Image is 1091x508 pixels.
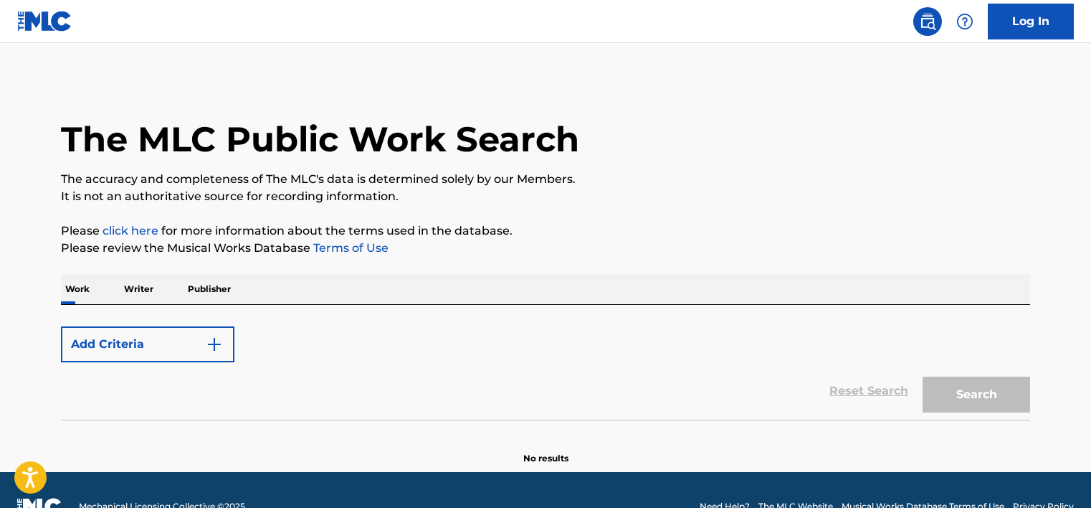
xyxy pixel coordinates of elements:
[61,171,1030,188] p: The accuracy and completeness of The MLC's data is determined solely by our Members.
[988,4,1074,39] a: Log In
[61,319,1030,420] form: Search Form
[206,336,223,353] img: 9d2ae6d4665cec9f34b9.svg
[951,7,979,36] div: Help
[103,224,158,237] a: click here
[310,241,389,255] a: Terms of Use
[956,13,973,30] img: help
[61,222,1030,240] p: Please for more information about the terms used in the database.
[61,188,1030,205] p: It is not an authoritative source for recording information.
[120,274,158,304] p: Writer
[17,11,72,32] img: MLC Logo
[184,274,235,304] p: Publisher
[919,13,936,30] img: search
[913,7,942,36] a: Public Search
[61,118,579,161] h1: The MLC Public Work Search
[61,274,94,304] p: Work
[523,435,568,465] p: No results
[61,240,1030,257] p: Please review the Musical Works Database
[61,326,234,362] button: Add Criteria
